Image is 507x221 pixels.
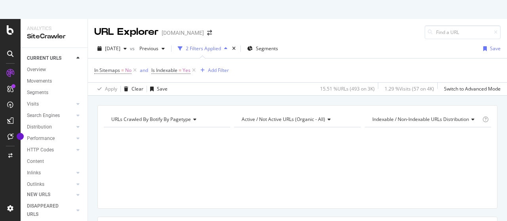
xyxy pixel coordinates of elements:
[105,45,120,52] span: 2025 Aug. 3rd
[27,54,74,62] a: CURRENT URLS
[244,42,281,55] button: Segments
[27,146,54,154] div: HTTP Codes
[121,67,124,74] span: =
[490,45,501,52] div: Save
[121,83,143,95] button: Clear
[27,100,39,108] div: Visits
[105,85,117,92] div: Apply
[27,77,82,85] a: Movements
[17,133,24,140] div: Tooltip anchor
[125,65,132,76] span: No
[147,83,168,95] button: Save
[94,83,117,95] button: Apply
[385,85,434,92] div: 1.29 % Visits ( 57 on 4K )
[162,29,204,37] div: [DOMAIN_NAME]
[27,111,60,120] div: Search Engines
[186,45,221,52] div: 2 Filters Applied
[27,191,74,199] a: NEW URLS
[175,42,231,55] button: 2 Filters Applied
[136,45,158,52] span: Previous
[27,100,74,108] a: Visits
[111,116,191,123] span: URLs Crawled By Botify By pagetype
[208,67,229,74] div: Add Filter
[140,66,148,74] button: and
[27,66,46,74] div: Overview
[27,157,44,166] div: Content
[27,157,82,166] a: Content
[27,169,74,177] a: Inlinks
[231,45,237,53] div: times
[27,191,50,199] div: NEW URLS
[27,77,52,85] div: Movements
[157,85,168,92] div: Save
[94,25,158,39] div: URL Explorer
[27,202,67,219] div: DISAPPEARED URLS
[110,113,223,126] h4: URLs Crawled By Botify By pagetype
[27,134,55,143] div: Performance
[27,32,81,41] div: SiteCrawler
[183,65,191,76] span: Yes
[27,169,41,177] div: Inlinks
[480,42,501,55] button: Save
[27,25,81,32] div: Analytics
[27,146,74,154] a: HTTP Codes
[94,42,130,55] button: [DATE]
[242,116,325,123] span: Active / Not Active URLs (organic - all)
[197,66,229,75] button: Add Filter
[371,113,481,126] h4: Indexable / Non-Indexable URLs Distribution
[27,123,74,131] a: Distribution
[240,113,353,126] h4: Active / Not Active URLs
[27,180,74,189] a: Outlinks
[27,89,48,97] div: Segments
[27,134,74,143] a: Performance
[27,111,74,120] a: Search Engines
[480,194,499,213] iframe: Intercom live chat
[27,54,61,62] div: CURRENT URLS
[27,66,82,74] a: Overview
[372,116,469,123] span: Indexable / Non-Indexable URLs distribution
[136,42,168,55] button: Previous
[130,45,136,52] span: vs
[256,45,278,52] span: Segments
[179,67,181,74] span: =
[425,25,501,39] input: Find a URL
[207,30,212,36] div: arrow-right-arrow-left
[320,85,375,92] div: 15.51 % URLs ( 493 on 3K )
[27,180,44,189] div: Outlinks
[441,83,501,95] button: Switch to Advanced Mode
[27,202,74,219] a: DISAPPEARED URLS
[444,85,501,92] div: Switch to Advanced Mode
[151,67,177,74] span: Is Indexable
[27,123,52,131] div: Distribution
[94,67,120,74] span: In Sitemaps
[132,85,143,92] div: Clear
[27,89,82,97] a: Segments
